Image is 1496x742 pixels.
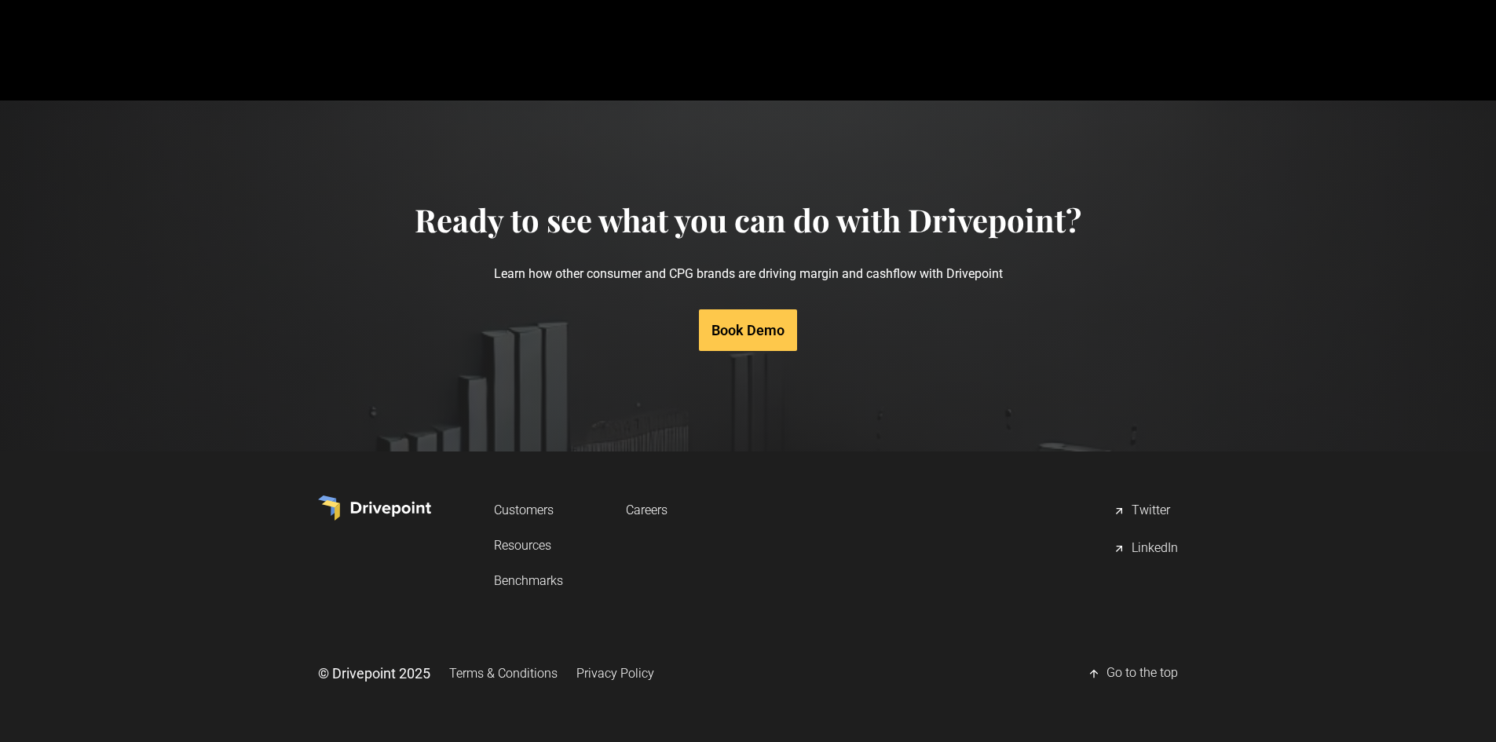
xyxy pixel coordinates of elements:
[494,566,563,595] a: Benchmarks
[415,239,1081,309] p: Learn how other consumer and CPG brands are driving margin and cashflow with Drivepoint
[415,201,1081,239] h4: Ready to see what you can do with Drivepoint?
[449,659,558,688] a: Terms & Conditions
[1106,664,1178,683] div: Go to the top
[318,663,430,683] div: © Drivepoint 2025
[1132,502,1170,521] div: Twitter
[699,309,797,351] a: Book Demo
[1088,658,1178,689] a: Go to the top
[1132,539,1178,558] div: LinkedIn
[494,531,563,560] a: Resources
[494,495,563,525] a: Customers
[1113,533,1178,565] a: LinkedIn
[1113,495,1178,527] a: Twitter
[626,495,668,525] a: Careers
[576,659,654,688] a: Privacy Policy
